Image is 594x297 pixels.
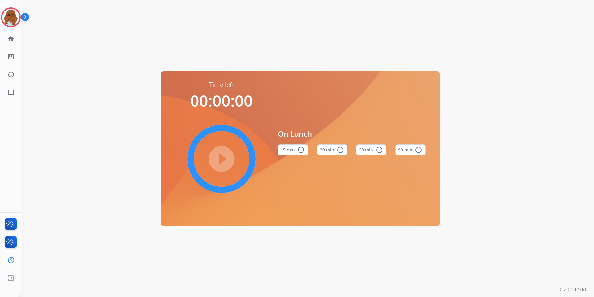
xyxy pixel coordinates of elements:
mat-icon: radio_button_unchecked [376,146,383,154]
mat-icon: inbox [7,89,15,96]
mat-icon: radio_button_unchecked [297,146,305,154]
button: 90 min [395,144,426,155]
mat-icon: home [7,35,15,42]
mat-icon: radio_button_unchecked [415,146,422,154]
p: 0.20.1027RC [560,286,588,293]
mat-icon: radio_button_unchecked [337,146,344,154]
button: 30 min [317,144,347,155]
span: Time left [209,81,234,89]
button: 60 min [356,144,386,155]
span: 00:00:00 [190,90,253,111]
mat-icon: history [7,71,15,78]
img: avatar [2,9,19,26]
span: On Lunch [278,128,426,139]
button: 15 min [278,144,308,155]
mat-icon: list_alt [7,53,15,60]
